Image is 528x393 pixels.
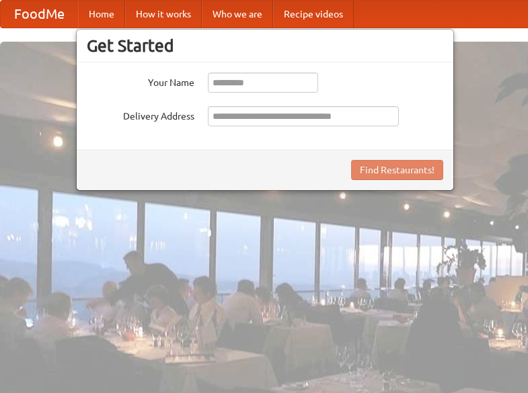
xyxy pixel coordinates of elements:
[351,160,443,180] button: Find Restaurants!
[202,1,273,28] a: Who we are
[87,73,194,89] label: Your Name
[87,36,443,56] h3: Get Started
[87,106,194,123] label: Delivery Address
[125,1,202,28] a: How it works
[273,1,354,28] a: Recipe videos
[1,1,78,28] a: FoodMe
[78,1,125,28] a: Home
